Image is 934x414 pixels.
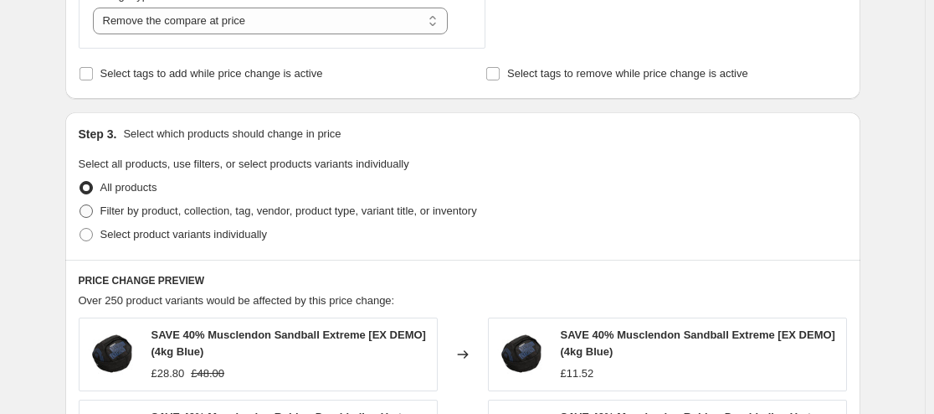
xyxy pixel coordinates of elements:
span: Filter by product, collection, tag, vendor, product type, variant title, or inventory [100,204,477,217]
span: SAVE 40% Musclendon Sandball Extreme [EX DEMO] (4kg Blue) [561,329,835,358]
h2: Step 3. [79,126,117,142]
span: Over 250 product variants would be affected by this price change: [79,294,395,307]
span: All products [100,181,157,194]
span: Select all products, use filters, or select products variants individually [79,158,409,170]
img: 4kg_80x.jpg [497,329,547,380]
span: SAVE 40% Musclendon Sandball Extreme [EX DEMO] (4kg Blue) [151,329,426,358]
span: Select product variants individually [100,228,267,241]
span: Select tags to add while price change is active [100,67,323,80]
h6: PRICE CHANGE PREVIEW [79,274,847,287]
div: £11.52 [561,365,594,382]
img: 4kg_80x.jpg [88,329,138,380]
strike: £48.00 [191,365,224,382]
div: £28.80 [151,365,185,382]
span: Select tags to remove while price change is active [507,67,748,80]
p: Select which products should change in price [123,126,341,142]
